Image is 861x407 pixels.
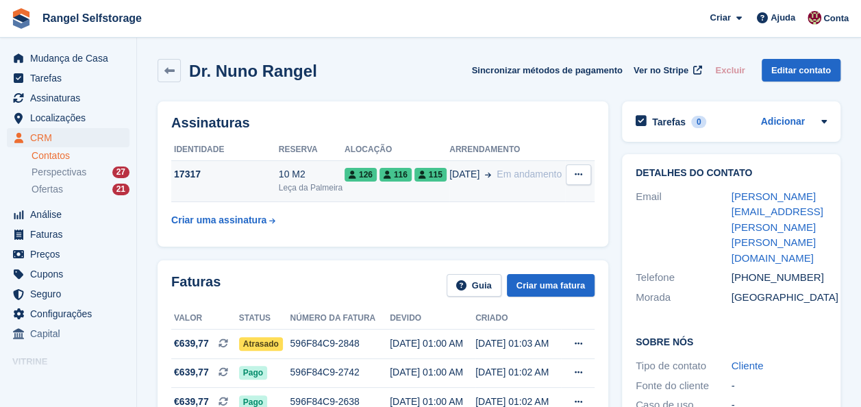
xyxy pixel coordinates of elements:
[732,190,823,264] a: [PERSON_NAME][EMAIL_ADDRESS][PERSON_NAME][PERSON_NAME][DOMAIN_NAME]
[636,189,732,267] div: Email
[7,49,129,68] a: menu
[30,69,112,88] span: Tarefas
[390,308,475,330] th: Devido
[771,11,795,25] span: Ajuda
[171,213,266,227] div: Criar uma assinatura
[279,167,345,182] div: 10 M2
[279,182,345,194] div: Leça da Palmeira
[652,116,686,128] h2: Tarefas
[113,373,129,390] a: Loja de pré-visualização
[30,108,112,127] span: Localizações
[691,116,707,128] div: 0
[7,225,129,244] a: menu
[32,166,86,179] span: Perspectivas
[732,290,827,306] div: [GEOGRAPHIC_DATA]
[634,64,688,77] span: Ver no Stripe
[30,284,112,304] span: Seguro
[823,12,849,25] span: Conta
[279,139,345,161] th: Reserva
[497,169,562,180] span: Em andamento
[390,336,475,351] div: [DATE] 01:00 AM
[7,88,129,108] a: menu
[11,8,32,29] img: stora-icon-8386f47178a22dfd0bd8f6a31ec36ba5ce8667c1dd55bd0f319d3a0aa187defe.svg
[32,149,129,162] a: Contatos
[447,274,501,297] a: Guia
[732,378,827,394] div: -
[171,308,239,330] th: Valor
[239,337,283,351] span: Atrasado
[7,245,129,264] a: menu
[507,274,595,297] a: Criar uma fatura
[239,308,290,330] th: Status
[636,334,827,348] h2: Sobre Nós
[290,336,390,351] div: 596F84C9-2848
[760,114,805,130] a: Adicionar
[239,366,267,380] span: Pago
[449,167,479,182] span: [DATE]
[732,270,827,286] div: [PHONE_NUMBER]
[808,11,821,25] img: Diana Moreira
[32,182,129,197] a: Ofertas 21
[710,11,730,25] span: Criar
[379,168,412,182] span: 116
[171,115,595,131] h2: Assinaturas
[171,139,279,161] th: Identidade
[30,88,112,108] span: Assinaturas
[345,139,449,161] th: Alocação
[171,208,275,233] a: Criar uma assinatura
[732,360,764,371] a: Cliente
[112,166,129,178] div: 27
[471,59,622,82] button: Sincronizar métodos de pagamento
[7,108,129,127] a: menu
[7,284,129,304] a: menu
[475,308,561,330] th: Criado
[30,304,112,323] span: Configurações
[7,324,129,343] a: menu
[189,62,317,80] h2: Dr. Nuno Rangel
[390,365,475,380] div: [DATE] 01:00 AM
[32,165,129,180] a: Perspectivas 27
[414,168,447,182] span: 115
[636,358,732,374] div: Tipo de contato
[762,59,840,82] a: Editar contato
[30,225,112,244] span: Faturas
[345,168,377,182] span: 126
[37,7,147,29] a: Rangel Selfstorage
[30,49,112,68] span: Mudança de Casa
[636,270,732,286] div: Telefone
[112,184,129,195] div: 21
[171,274,221,297] h2: Faturas
[710,59,750,82] button: Excluir
[7,264,129,284] a: menu
[30,324,112,343] span: Capital
[30,205,112,224] span: Análise
[174,365,209,380] span: €639,77
[636,290,732,306] div: Morada
[174,336,209,351] span: €639,77
[30,264,112,284] span: Cupons
[475,336,561,351] div: [DATE] 01:03 AM
[636,168,827,179] h2: Detalhes do contato
[7,304,129,323] a: menu
[290,365,390,380] div: 596F84C9-2742
[32,183,63,196] span: Ofertas
[7,372,129,391] a: menu
[7,128,129,147] a: menu
[30,128,112,147] span: CRM
[475,365,561,380] div: [DATE] 01:02 AM
[628,59,704,82] a: Ver no Stripe
[290,308,390,330] th: Número da fatura
[7,205,129,224] a: menu
[30,372,112,391] span: Portal de reservas
[30,245,112,264] span: Preços
[12,355,136,369] span: Vitrine
[636,378,732,394] div: Fonte do cliente
[7,69,129,88] a: menu
[171,167,279,182] div: 17317
[449,139,565,161] th: Arrendamento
